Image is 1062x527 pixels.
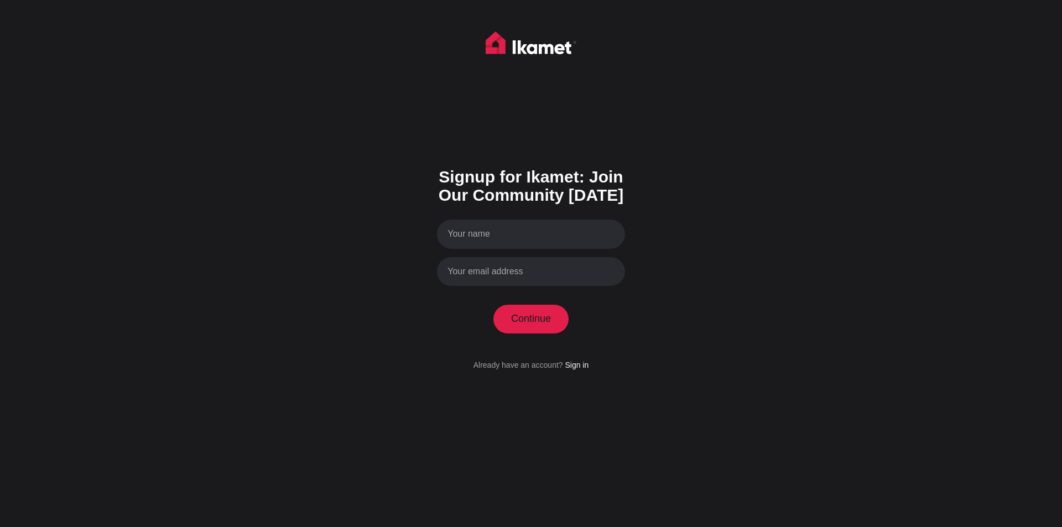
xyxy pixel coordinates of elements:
[437,168,625,204] h1: Signup for Ikamet: Join Our Community [DATE]
[437,220,625,249] input: Your name
[473,361,563,369] span: Already have an account?
[437,257,625,286] input: Your email address
[493,305,569,333] button: Continue
[565,361,589,369] a: Sign in
[486,32,576,59] img: Ikamet home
